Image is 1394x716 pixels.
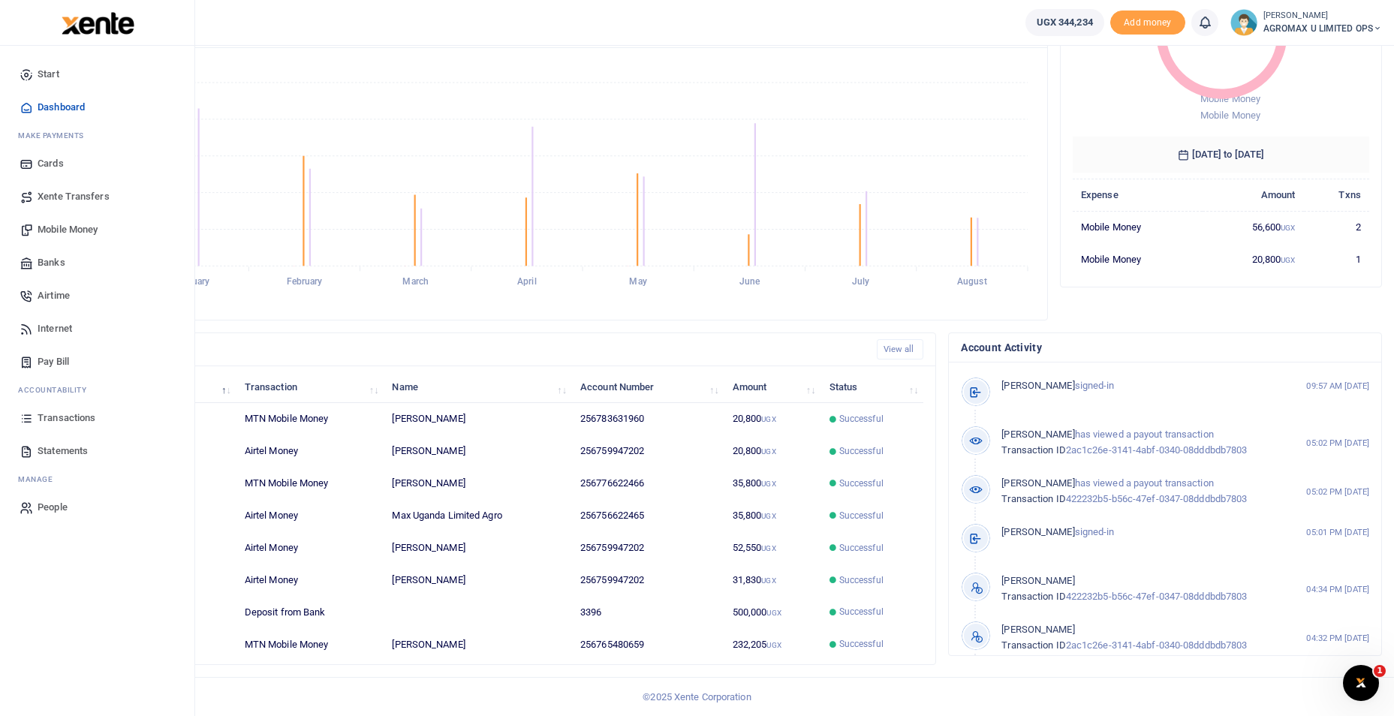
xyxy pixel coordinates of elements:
[12,345,182,378] a: Pay Bill
[62,12,134,35] img: logo-large
[12,491,182,524] a: People
[724,435,821,468] td: 20,800
[572,435,724,468] td: 256759947202
[839,444,884,458] span: Successful
[1025,9,1104,36] a: UGX 344,234
[572,500,724,532] td: 256756622465
[761,480,775,488] small: UGX
[38,189,110,204] span: Xente Transfers
[236,371,384,403] th: Transaction: activate to sort column ascending
[724,371,821,403] th: Amount: activate to sort column ascending
[60,17,134,28] a: logo-small logo-large logo-large
[1203,211,1304,243] td: 56,600
[1306,526,1369,539] small: 05:01 PM [DATE]
[629,277,646,287] tspan: May
[1263,10,1382,23] small: [PERSON_NAME]
[236,500,384,532] td: Airtel Money
[761,576,775,585] small: UGX
[384,371,572,403] th: Name: activate to sort column ascending
[1001,380,1074,391] span: [PERSON_NAME]
[1001,573,1277,605] p: 422232b5-b56c-47ef-0347-08dddbdb7803
[1001,378,1277,394] p: signed-in
[38,255,65,270] span: Banks
[572,596,724,628] td: 3396
[176,277,209,287] tspan: January
[384,468,572,500] td: [PERSON_NAME]
[402,277,429,287] tspan: March
[1200,110,1260,121] span: Mobile Money
[1001,493,1065,504] span: Transaction ID
[1306,486,1369,498] small: 05:02 PM [DATE]
[236,532,384,564] td: Airtel Money
[38,321,72,336] span: Internet
[839,412,884,426] span: Successful
[384,403,572,435] td: [PERSON_NAME]
[1073,243,1203,275] td: Mobile Money
[739,277,760,287] tspan: June
[572,564,724,597] td: 256759947202
[384,500,572,532] td: Max Uganda Limited Agro
[38,100,85,115] span: Dashboard
[839,509,884,522] span: Successful
[724,403,821,435] td: 20,800
[12,435,182,468] a: Statements
[236,596,384,628] td: Deposit from Bank
[12,402,182,435] a: Transactions
[517,277,537,287] tspan: April
[839,477,884,490] span: Successful
[1306,380,1369,393] small: 09:57 AM [DATE]
[877,339,924,360] a: View all
[12,91,182,124] a: Dashboard
[1306,632,1369,645] small: 04:32 PM [DATE]
[384,628,572,660] td: [PERSON_NAME]
[572,628,724,660] td: 256765480659
[1001,526,1074,537] span: [PERSON_NAME]
[957,277,987,287] tspan: August
[724,628,821,660] td: 232,205
[384,532,572,564] td: [PERSON_NAME]
[1200,93,1260,104] span: Mobile Money
[1110,11,1185,35] span: Add money
[572,403,724,435] td: 256783631960
[761,447,775,456] small: UGX
[38,288,70,303] span: Airtime
[839,605,884,618] span: Successful
[1230,9,1382,36] a: profile-user [PERSON_NAME] AGROMAX U LIMITED OPS
[38,354,69,369] span: Pay Bill
[38,411,95,426] span: Transactions
[1073,211,1203,243] td: Mobile Money
[1306,437,1369,450] small: 05:02 PM [DATE]
[38,444,88,459] span: Statements
[1001,591,1065,602] span: Transaction ID
[1263,22,1382,35] span: AGROMAX U LIMITED OPS
[12,279,182,312] a: Airtime
[1001,476,1277,507] p: has viewed a payout transaction 422232b5-b56c-47ef-0347-08dddbdb7803
[839,541,884,555] span: Successful
[1001,525,1277,540] p: signed-in
[236,435,384,468] td: Airtel Money
[761,512,775,520] small: UGX
[1203,179,1304,211] th: Amount
[38,222,98,237] span: Mobile Money
[724,532,821,564] td: 52,550
[572,371,724,403] th: Account Number: activate to sort column ascending
[287,277,323,287] tspan: February
[1001,575,1074,586] span: [PERSON_NAME]
[29,384,86,396] span: countability
[1230,9,1257,36] img: profile-user
[839,637,884,651] span: Successful
[12,312,182,345] a: Internet
[961,339,1369,356] h4: Account Activity
[12,378,182,402] li: Ac
[724,596,821,628] td: 500,000
[766,609,781,617] small: UGX
[766,641,781,649] small: UGX
[236,468,384,500] td: MTN Mobile Money
[820,371,923,403] th: Status: activate to sort column ascending
[1304,211,1369,243] td: 2
[1001,622,1277,654] p: 2ac1c26e-3141-4abf-0340-08dddbdb7803
[724,564,821,597] td: 31,830
[839,573,884,587] span: Successful
[1037,15,1093,30] span: UGX 344,234
[12,58,182,91] a: Start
